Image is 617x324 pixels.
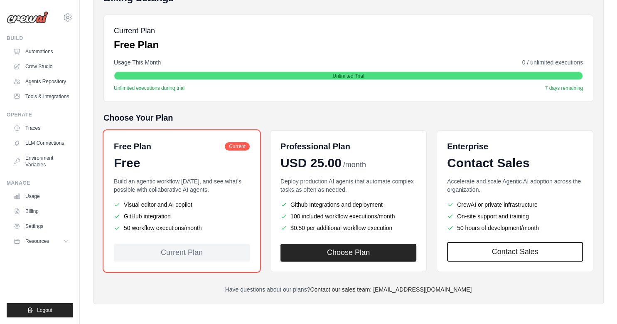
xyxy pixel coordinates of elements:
a: Contact our sales team: [EMAIL_ADDRESS][DOMAIN_NAME] [310,286,472,293]
span: 7 days remaining [545,85,583,92]
li: On-site support and training [447,212,583,220]
a: Billing [10,205,73,218]
h6: Professional Plan [280,141,350,152]
span: /month [343,159,366,171]
button: Resources [10,235,73,248]
img: Logo [7,11,48,24]
li: Visual editor and AI copilot [114,200,250,209]
li: CrewAI or private infrastructure [447,200,583,209]
li: $0.50 per additional workflow execution [280,224,416,232]
a: Environment Variables [10,151,73,171]
li: 100 included workflow executions/month [280,212,416,220]
li: 50 hours of development/month [447,224,583,232]
div: Current Plan [114,244,250,262]
span: Unlimited executions during trial [114,85,184,92]
a: Crew Studio [10,60,73,73]
button: Choose Plan [280,244,416,262]
div: Manage [7,180,73,186]
li: Github Integrations and deployment [280,200,416,209]
p: Accelerate and scale Agentic AI adoption across the organization. [447,177,583,194]
span: USD 25.00 [280,156,342,171]
div: Contact Sales [447,156,583,171]
a: Usage [10,190,73,203]
a: Settings [10,220,73,233]
button: Logout [7,303,73,317]
a: Agents Repository [10,75,73,88]
div: Operate [7,111,73,118]
div: Free [114,156,250,171]
a: Traces [10,121,73,135]
li: GitHub integration [114,212,250,220]
span: Current [225,142,250,151]
h5: Choose Your Plan [103,112,593,124]
span: Usage This Month [114,58,161,67]
div: Build [7,35,73,42]
p: Free Plan [114,38,159,52]
p: Build an agentic workflow [DATE], and see what's possible with collaborative AI agents. [114,177,250,194]
p: Deploy production AI agents that automate complex tasks as often as needed. [280,177,416,194]
p: Have questions about our plans? [103,285,593,294]
span: 0 / unlimited executions [522,58,583,67]
span: Resources [25,238,49,245]
a: Tools & Integrations [10,90,73,103]
span: Logout [37,307,52,314]
li: 50 workflow executions/month [114,224,250,232]
a: Contact Sales [447,242,583,262]
span: Unlimited Trial [332,73,364,79]
a: LLM Connections [10,136,73,150]
a: Automations [10,45,73,58]
h6: Free Plan [114,141,151,152]
h6: Enterprise [447,141,583,152]
h5: Current Plan [114,25,159,37]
